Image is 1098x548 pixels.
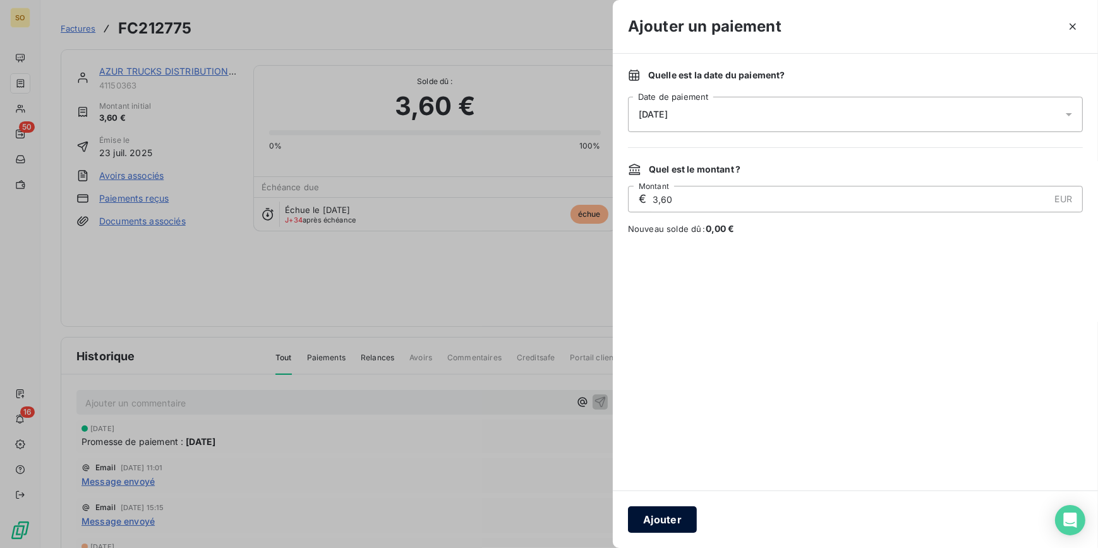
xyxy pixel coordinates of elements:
[1055,505,1085,535] div: Open Intercom Messenger
[649,163,740,176] span: Quel est le montant ?
[706,223,735,234] span: 0,00 €
[628,15,781,38] h3: Ajouter un paiement
[648,69,785,82] span: Quelle est la date du paiement ?
[628,506,697,533] button: Ajouter
[628,222,1083,235] span: Nouveau solde dû :
[639,109,668,119] span: [DATE]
